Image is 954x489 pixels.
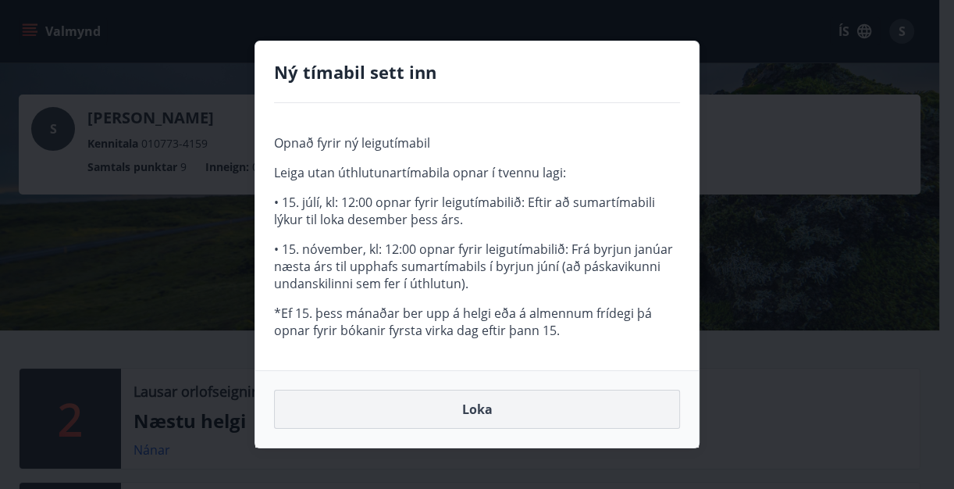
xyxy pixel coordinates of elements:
[274,305,680,339] p: *Ef 15. þess mánaðar ber upp á helgi eða á almennum frídegi þá opnar fyrir bókanir fyrsta virka d...
[274,164,680,181] p: Leiga utan úthlutunartímabila opnar í tvennu lagi:
[274,194,680,228] p: • 15. júlí, kl: 12:00 opnar fyrir leigutímabilið: Eftir að sumartímabili lýkur til loka desember ...
[274,134,680,152] p: Opnað fyrir ný leigutímabil
[274,60,680,84] h4: Ný tímabil sett inn
[274,241,680,292] p: • 15. nóvember, kl: 12:00 opnar fyrir leigutímabilið: Frá byrjun janúar næsta árs til upphafs sum...
[274,390,680,429] button: Loka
